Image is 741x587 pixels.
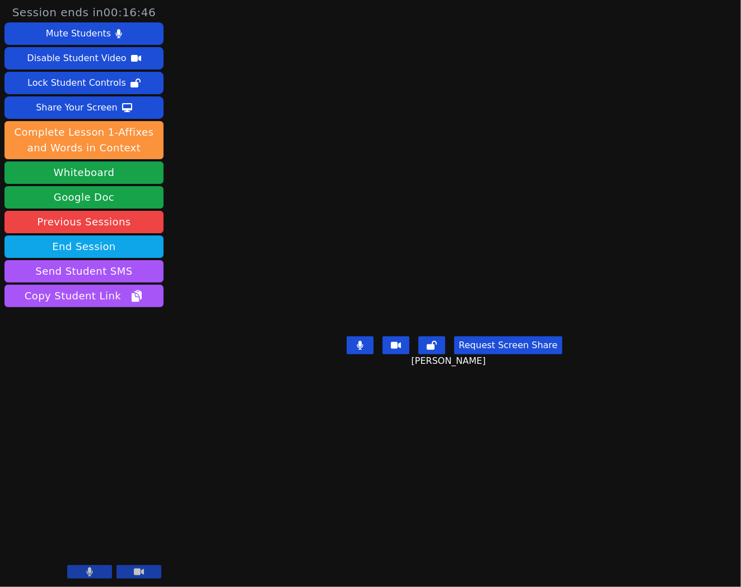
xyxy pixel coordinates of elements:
[4,161,164,184] button: Whiteboard
[25,288,143,304] span: Copy Student Link
[4,211,164,233] a: Previous Sessions
[104,6,156,19] time: 00:16:46
[454,336,562,354] button: Request Screen Share
[46,25,111,43] div: Mute Students
[4,121,164,159] button: Complete Lesson 1-Affixes and Words in Context
[27,74,126,92] div: Lock Student Controls
[36,99,118,117] div: Share Your Screen
[4,186,164,209] a: Google Doc
[4,235,164,258] button: End Session
[4,47,164,70] button: Disable Student Video
[4,72,164,94] button: Lock Student Controls
[12,4,156,20] span: Session ends in
[4,285,164,307] button: Copy Student Link
[4,96,164,119] button: Share Your Screen
[4,260,164,283] button: Send Student SMS
[4,22,164,45] button: Mute Students
[411,354,488,368] span: [PERSON_NAME]
[27,49,126,67] div: Disable Student Video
